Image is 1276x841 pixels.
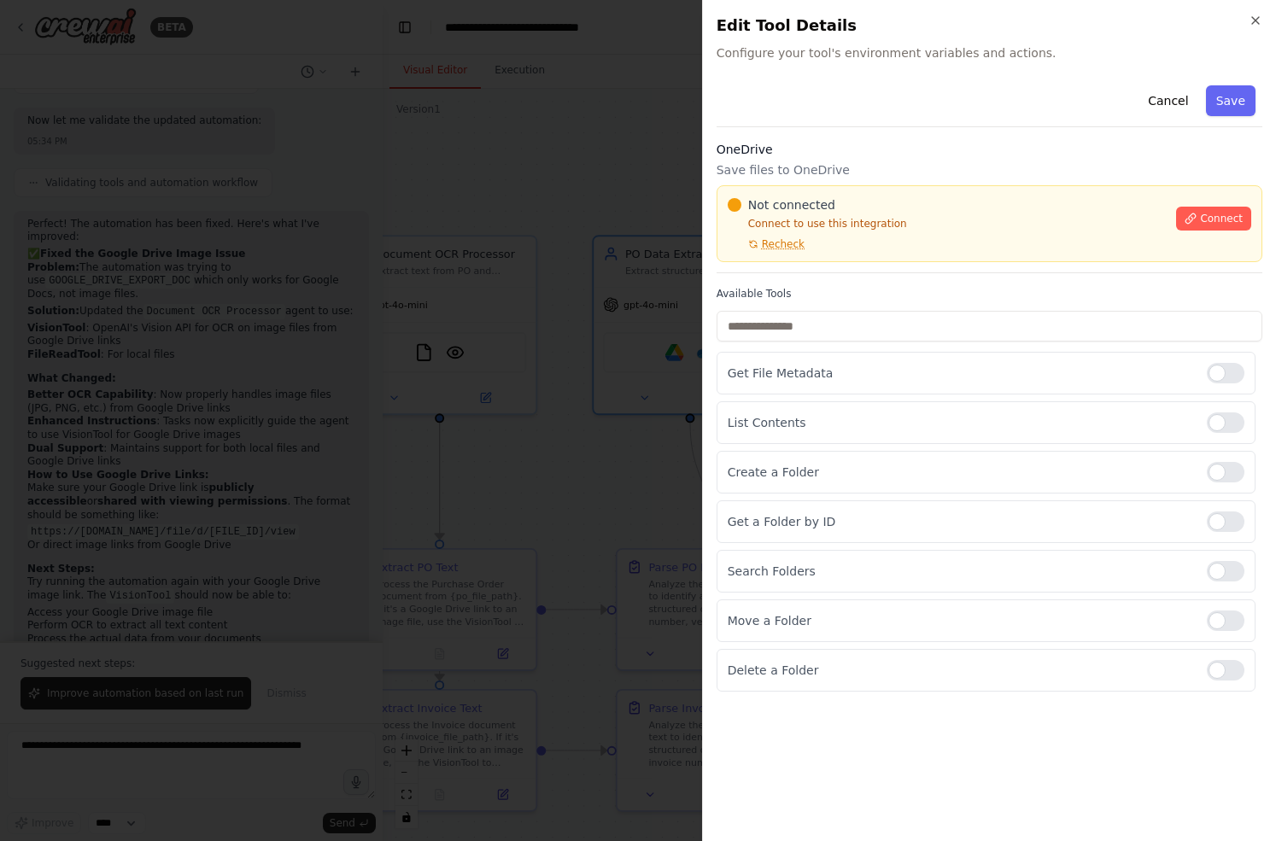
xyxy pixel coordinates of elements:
[728,513,1193,530] p: Get a Folder by ID
[728,365,1193,382] p: Get File Metadata
[728,237,805,251] button: Recheck
[748,196,835,213] span: Not connected
[717,44,1262,61] span: Configure your tool's environment variables and actions.
[1176,207,1251,231] button: Connect
[1206,85,1256,116] button: Save
[762,237,805,251] span: Recheck
[728,464,1193,481] p: Create a Folder
[717,161,1262,178] p: Save files to OneDrive
[728,662,1193,679] p: Delete a Folder
[728,414,1193,431] p: List Contents
[717,14,1262,38] h2: Edit Tool Details
[717,287,1262,301] label: Available Tools
[1200,212,1243,225] span: Connect
[728,217,1167,231] p: Connect to use this integration
[717,141,1262,158] h3: OneDrive
[728,563,1193,580] p: Search Folders
[1138,85,1198,116] button: Cancel
[728,612,1193,629] p: Move a Folder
